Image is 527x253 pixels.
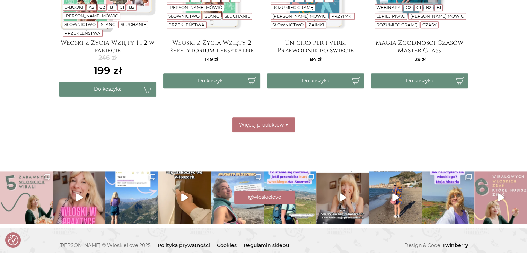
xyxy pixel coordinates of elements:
a: Slang [101,22,115,27]
a: Slang [205,14,219,19]
img: @wloskielove @wloskielove @wloskielove Ad.1 nie zacheca do kupna tylko pani zapomniala cytryn@😉 [474,171,527,224]
a: Clone [211,171,263,224]
a: Play [158,171,211,224]
a: C2 [99,5,105,10]
a: Słuchanie [224,14,250,19]
a: Instagram @wloskielove [234,191,295,204]
a: Włoski z Życia Wzięty 1 i 2 w pakiecie [59,39,156,53]
span: @wloskielove [248,194,281,200]
a: Cookies [217,242,237,248]
svg: Clone [149,174,155,180]
a: Magia Zgodności Czasów Master Class [371,39,468,53]
img: Revisit consent button [8,235,18,245]
a: [PERSON_NAME] mówić [168,5,222,10]
span: [PERSON_NAME] © WłoskieLove 2025 [59,242,151,249]
a: B1 [110,5,114,10]
svg: Clone [465,174,472,180]
a: E-booki [64,5,84,10]
a: C2 [406,5,411,10]
a: Clone [105,171,158,224]
img: To nie była prosta droga, co roku zmieniał się nauczyciel, nie miałam konwersacji i nie było taki... [422,171,474,224]
button: Do koszyka [267,73,364,88]
a: Włoski z Życia Wzięty 2 Repetytorium leksykalne [163,39,260,53]
a: Słownictwo [168,14,200,19]
button: Do koszyka [59,82,156,97]
button: Do koszyka [163,73,260,88]
span: 129 [413,56,426,62]
svg: Clone [255,174,261,180]
button: Do koszyka [371,73,468,88]
img: 1) W wielu barach i innych lokalach z jedzeniem za ladą najpierw płacimy przy kasie za to, co chc... [158,171,211,224]
a: Słownictwo [272,22,304,27]
a: Clone [264,171,316,224]
a: Przekleństwa [168,22,204,27]
img: Od lat chciałam Wam o tym powiedzieć 🙈🤭🤭 to może mało “rolkowa” rolka, ale zamiast szukać formy p... [53,171,105,224]
a: Webinary [376,5,401,10]
img: Osoby, które się już uczycie: Co stało się dla Was możliwe dzięki włoskiemu? ⬇️ Napiszcie! To tyl... [264,171,316,224]
svg: Play [76,193,83,201]
svg: Play [181,193,188,201]
img: Reżyserowane, ale szczerze 🥹 Uczucie kiedy po wielu miesiącach pracy zamykasz oczy, rzucasz efekt... [316,171,369,224]
a: C1 [120,5,124,10]
del: 246 [94,53,122,63]
a: B2 [426,5,431,10]
a: Lepiej pisać [376,14,405,19]
a: Zaimki [309,22,324,27]
a: B1 [437,5,441,10]
a: Słuchanie [120,22,146,27]
svg: Play [340,193,346,201]
a: Rozumieć gramę [272,5,313,10]
img: 👌 Skomentuj KURS żeby dostać ofertę moich kursów wideo, zapisy trwają! 🛑 Włoski to nie jest bułka... [369,171,422,224]
p: Design & Code [371,242,468,249]
button: Więcej produktów + [232,117,295,132]
a: [PERSON_NAME] mówić [272,14,326,19]
svg: Clone [307,174,314,180]
a: Play [316,171,369,224]
button: Preferencje co do zgód [8,235,18,245]
a: Czasy [422,22,437,27]
img: Tak naprawdę to nie koniec bo był i strach przed burzą w namiocie i przekroczenie kolejnej granic... [105,171,158,224]
svg: Play [498,193,504,201]
a: C1 [416,5,421,10]
a: Regulamin sklepu [244,242,289,248]
svg: Play [392,193,399,201]
a: Twinberry [440,242,468,248]
a: Przekleństwa [64,30,100,36]
img: Jeszce tylko dzisiaj, sobota, piątek i poniedziałek żeby dołączyć do Ale Kosmos, który bierze Was... [211,171,263,224]
ins: 199 [94,63,122,78]
span: 84 [310,56,322,62]
a: Przyimki [331,14,353,19]
a: [PERSON_NAME] mówić [410,14,464,19]
span: + [285,122,288,128]
span: Więcej produktów [239,122,284,128]
a: Play [369,171,422,224]
a: A2 [89,5,94,10]
a: Play [53,171,105,224]
span: 149 [205,56,218,62]
a: B2 [129,5,134,10]
a: Rozumieć gramę [376,22,417,27]
a: Un giro per i verbi Przewodnik po świecie włoskich czasowników [267,39,364,53]
a: Play [474,171,527,224]
svg: Clone [44,174,50,180]
a: Clone [422,171,474,224]
a: Słownictwo [64,22,96,27]
a: [PERSON_NAME] mówić [64,13,118,18]
a: Polityka prywatności [158,242,210,248]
